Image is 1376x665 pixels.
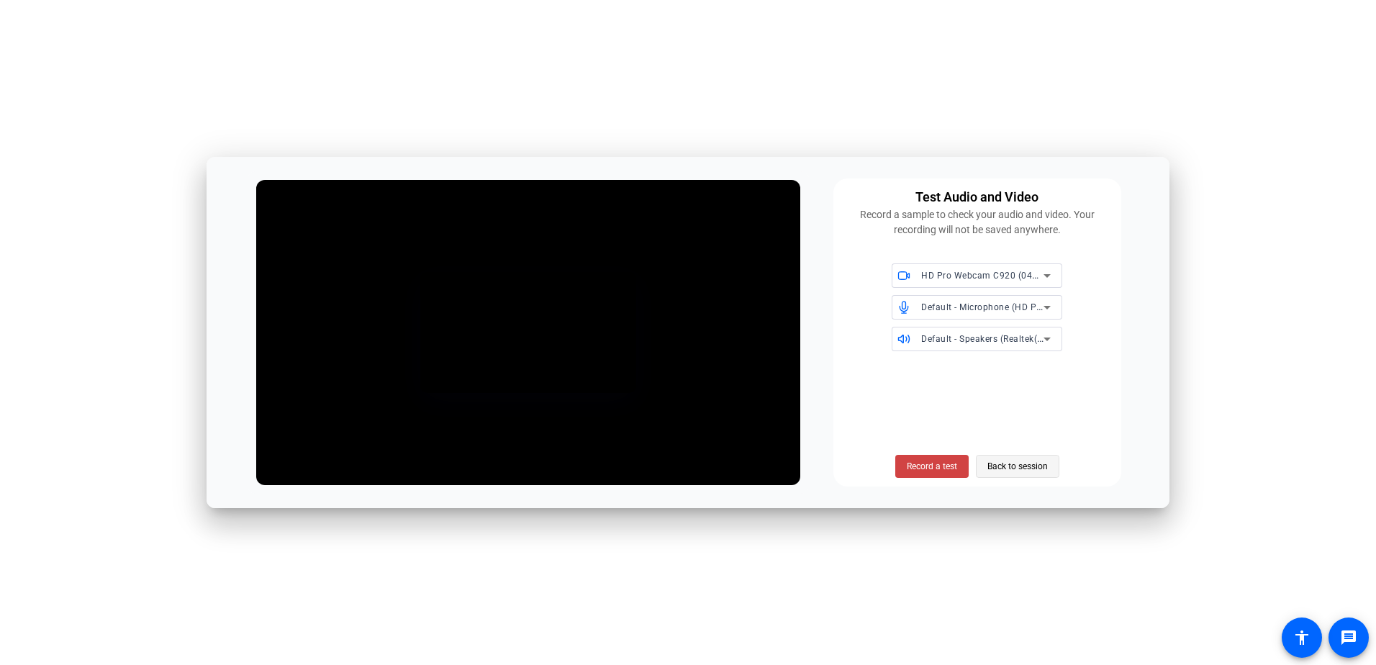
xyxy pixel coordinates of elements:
button: Back to session [976,455,1059,478]
button: Record a test [895,455,969,478]
span: HD Pro Webcam C920 (046d:08e5) [921,269,1069,281]
span: Default - Speakers (Realtek(R) Audio) [921,332,1077,344]
mat-icon: message [1340,629,1357,646]
div: Record a sample to check your audio and video. Your recording will not be saved anywhere. [842,207,1113,237]
mat-icon: accessibility [1293,629,1311,646]
span: Back to session [987,453,1048,480]
span: Default - Microphone (HD Pro Webcam C920) (046d:08e5) [921,301,1167,312]
span: Record a test [907,460,957,473]
div: Test Audio and Video [915,187,1038,207]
